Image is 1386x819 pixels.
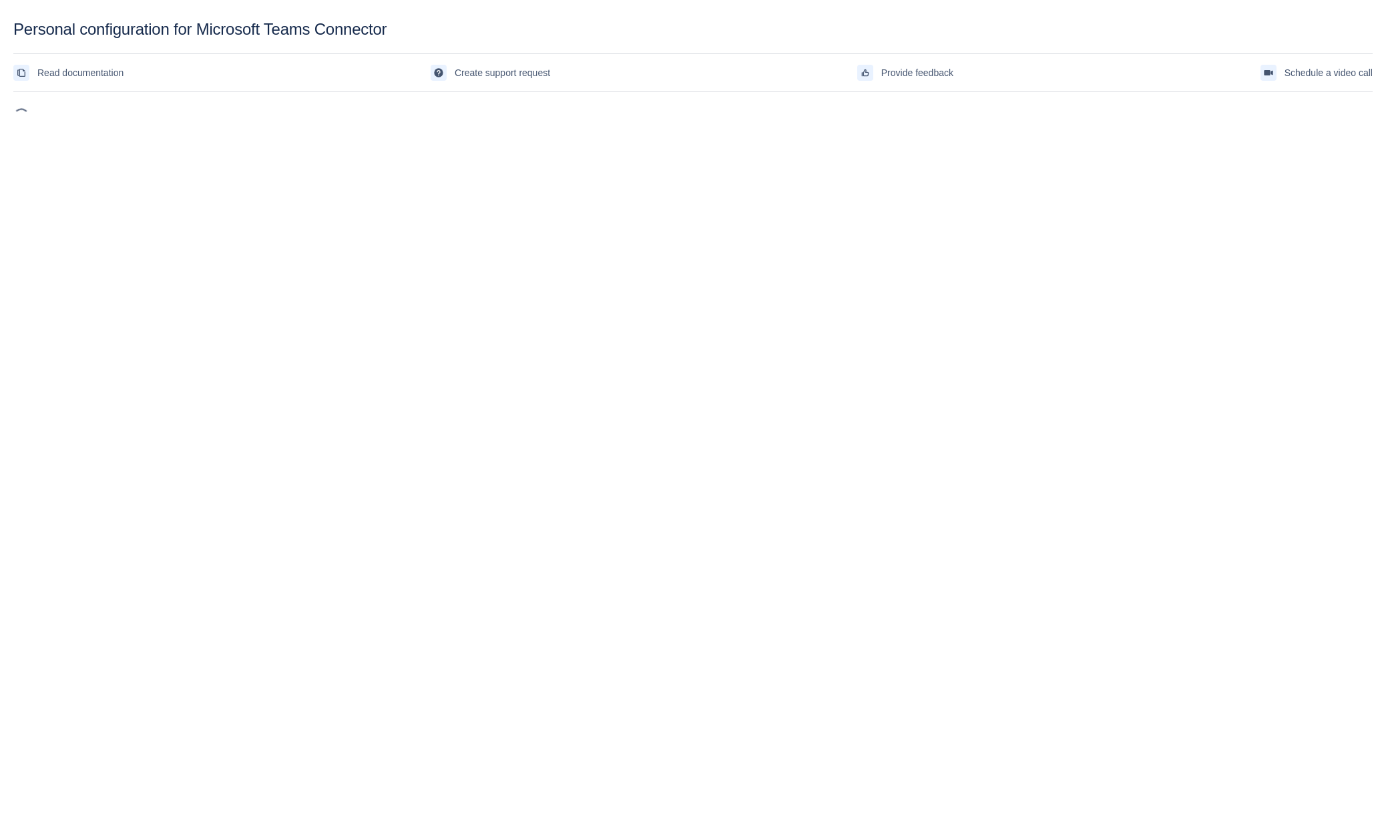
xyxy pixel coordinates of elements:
span: videoCall [1263,67,1274,78]
span: feedback [860,67,871,78]
span: support [433,67,444,78]
span: Read documentation [37,62,124,83]
a: Schedule a video call [1260,62,1373,83]
a: Provide feedback [857,62,953,83]
a: Read documentation [13,62,124,83]
span: Provide feedback [881,62,953,83]
span: Schedule a video call [1285,62,1373,83]
a: Create support request [431,62,550,83]
span: documentation [16,67,27,78]
span: Create support request [455,62,550,83]
div: Personal configuration for Microsoft Teams Connector [13,20,1373,39]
